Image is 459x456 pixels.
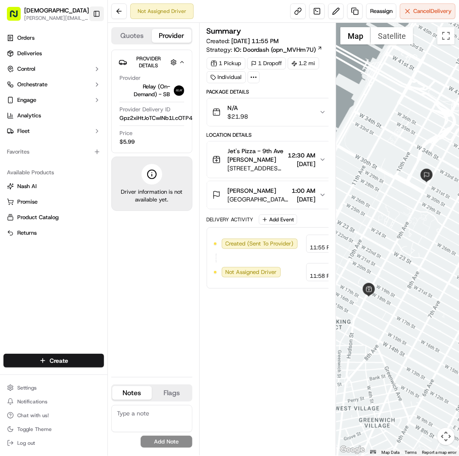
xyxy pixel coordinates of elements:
button: Log out [3,437,104,449]
p: Welcome 👋 [9,35,157,48]
span: [GEOGRAPHIC_DATA], [STREET_ADDRESS][US_STATE] [228,195,289,204]
button: Start new chat [147,85,157,95]
span: Toggle Theme [17,426,52,433]
button: Show street map [340,27,371,44]
a: Nash AI [7,182,101,190]
span: $5.99 [119,138,135,146]
span: 12:30 AM [288,151,316,160]
button: Orchestrate [3,78,104,91]
a: 📗Knowledge Base [5,122,69,137]
span: Reassign [370,7,393,15]
button: Gpz2xiHtJoTCwINb1LcOTP43 [119,114,206,122]
button: Settings [3,382,104,394]
div: Package Details [207,88,332,95]
div: Strategy: [207,45,323,54]
span: Cancel Delivery [413,7,452,15]
img: 1736555255976-a54dd68f-1ca7-489b-9aae-adbdc363a1c4 [9,82,24,98]
span: IO: Doordash (opn_MVHm7U) [234,45,316,54]
span: Returns [17,229,37,237]
span: [STREET_ADDRESS][US_STATE] [228,164,285,173]
a: Powered byPylon [61,146,104,153]
span: Price [119,129,132,137]
span: Orchestrate [17,81,47,88]
div: 1 Pickup [207,57,245,69]
span: [DATE] [288,160,316,168]
button: Provider Details [119,53,185,71]
a: Report a map error [422,450,456,455]
span: 11:58 PM EDT [310,272,347,280]
span: Create [50,356,68,365]
span: Promise [17,198,38,206]
button: Fleet [3,124,104,138]
div: 💻 [73,126,80,133]
span: Not Assigned Driver [226,268,277,276]
span: Relay (On-Demand) - SB [119,83,170,98]
span: Knowledge Base [17,125,66,134]
span: Nash AI [17,182,37,190]
span: Provider [119,74,141,82]
button: Control [3,62,104,76]
span: Provider Details [136,55,161,69]
button: Map camera controls [437,428,455,445]
button: [PERSON_NAME][EMAIL_ADDRESS][DOMAIN_NAME] [24,15,89,22]
a: Terms (opens in new tab) [405,450,417,455]
button: Nash AI [3,179,104,193]
button: Quotes [112,29,152,43]
a: Returns [7,229,101,237]
div: 1.2 mi [288,57,319,69]
button: Engage [3,93,104,107]
span: [DATE] 11:55 PM [232,37,279,45]
span: N/A [228,104,248,112]
div: Start new chat [29,82,141,91]
button: Jet's Pizza - 9th Ave [PERSON_NAME][STREET_ADDRESS][US_STATE]12:30 AM[DATE] [207,142,331,178]
a: 💻API Documentation [69,122,142,137]
img: Google [338,444,367,456]
span: Orders [17,34,35,42]
span: Control [17,65,35,73]
button: Notifications [3,396,104,408]
button: [DEMOGRAPHIC_DATA] [24,6,89,15]
button: N/A$21.98 [207,98,331,126]
span: Chat with us! [17,412,49,419]
button: Notes [112,386,152,400]
span: Deliveries [17,50,42,57]
a: Promise [7,198,101,206]
button: Reassign [366,3,396,19]
button: Chat with us! [3,409,104,421]
span: Created (Sent To Provider) [226,240,294,248]
span: $21.98 [228,112,248,121]
span: 1:00 AM [292,186,316,195]
span: Provider Delivery ID [119,106,170,113]
a: Orders [3,31,104,45]
span: Notifications [17,398,47,405]
span: Driver information is not available yet. [119,188,185,204]
span: Jet's Pizza - 9th Ave [PERSON_NAME] [228,147,285,164]
div: We're available if you need us! [29,91,109,98]
div: Individual [207,71,246,83]
span: Product Catalog [17,214,59,221]
button: Provider [152,29,192,43]
a: Product Catalog [7,214,101,221]
h3: Summary [207,27,242,35]
span: [PERSON_NAME] [228,186,277,195]
div: 1 Dropoff [247,57,286,69]
span: Engage [17,96,36,104]
a: Deliveries [3,47,104,60]
button: Promise [3,195,104,209]
span: Analytics [17,112,41,120]
div: 📗 [9,126,16,133]
button: Show satellite imagery [371,27,413,44]
span: API Documentation [82,125,138,134]
a: Analytics [3,109,104,123]
a: Open this area in Google Maps (opens a new window) [338,444,367,456]
button: Toggle fullscreen view [437,27,455,44]
button: Map Data [381,450,399,456]
button: Add Event [259,214,297,225]
button: Flags [152,386,192,400]
input: Got a question? Start typing here... [22,56,155,65]
div: Location Details [207,132,332,138]
div: Available Products [3,166,104,179]
button: Toggle Theme [3,423,104,435]
img: relay_logo_black.png [174,85,184,96]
